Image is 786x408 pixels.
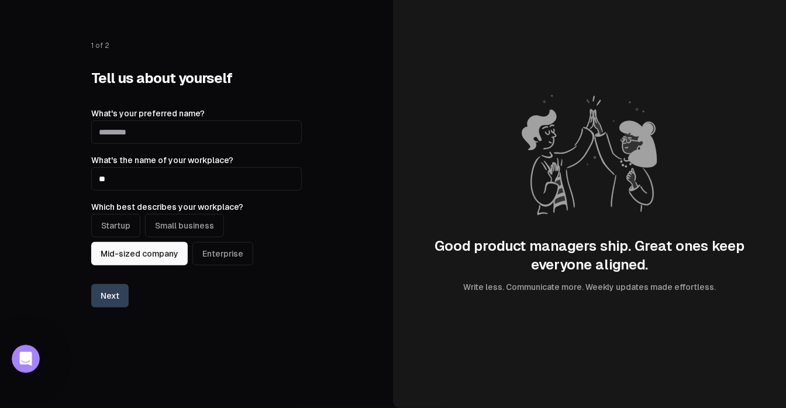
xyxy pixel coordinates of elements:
div: Good product managers ship. Great ones keep everyone aligned. [416,237,763,274]
button: Next [91,284,129,307]
button: Small business [145,214,224,237]
button: Enterprise [192,242,253,265]
button: Startup [91,214,140,237]
label: What's the name of your workplace? [91,155,233,165]
iframe: Intercom live chat [12,345,40,373]
label: What's your preferred name? [91,109,205,118]
div: Write less. Communicate more. Weekly updates made effortless. [463,281,716,293]
p: 1 of 2 [91,41,302,50]
button: Mid-sized company [91,242,188,265]
label: Which best describes your workplace? [91,202,243,212]
h1: Tell us about yourself [91,69,302,88]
